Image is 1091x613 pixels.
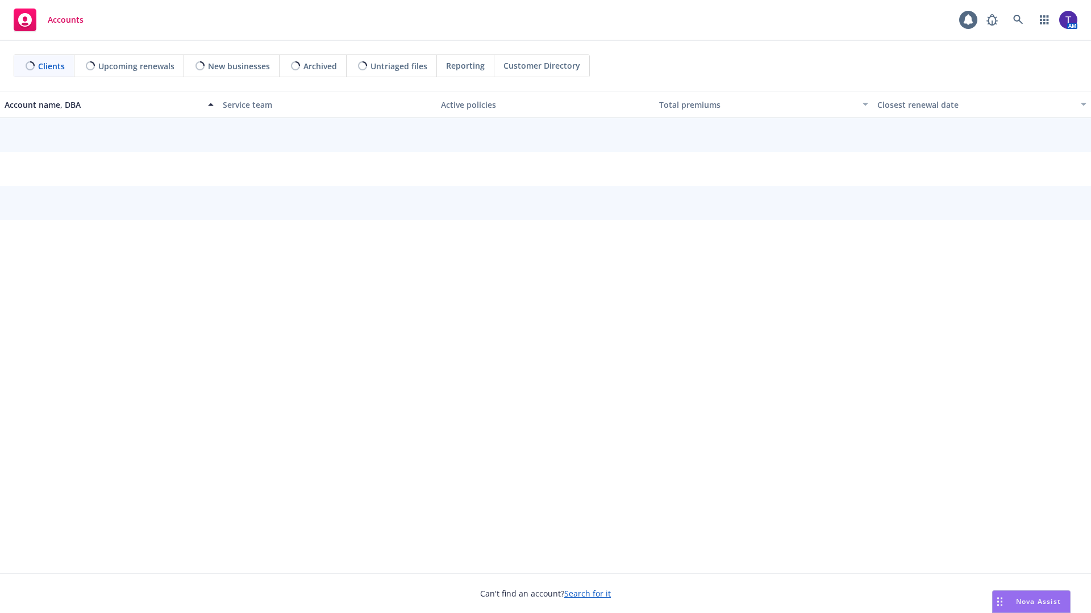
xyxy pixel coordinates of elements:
span: Nova Assist [1016,597,1061,606]
button: Total premiums [655,91,873,118]
button: Active policies [436,91,655,118]
div: Service team [223,99,432,111]
div: Drag to move [993,591,1007,612]
a: Search for it [564,588,611,599]
span: Untriaged files [370,60,427,72]
span: Customer Directory [503,60,580,72]
span: Upcoming renewals [98,60,174,72]
button: Closest renewal date [873,91,1091,118]
span: Accounts [48,15,84,24]
span: Can't find an account? [480,587,611,599]
div: Closest renewal date [877,99,1074,111]
span: Archived [303,60,337,72]
div: Account name, DBA [5,99,201,111]
a: Switch app [1033,9,1056,31]
a: Accounts [9,4,88,36]
a: Search [1007,9,1030,31]
img: photo [1059,11,1077,29]
button: Nova Assist [992,590,1071,613]
button: Service team [218,91,436,118]
a: Report a Bug [981,9,1003,31]
div: Total premiums [659,99,856,111]
span: Reporting [446,60,485,72]
div: Active policies [441,99,650,111]
span: New businesses [208,60,270,72]
span: Clients [38,60,65,72]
